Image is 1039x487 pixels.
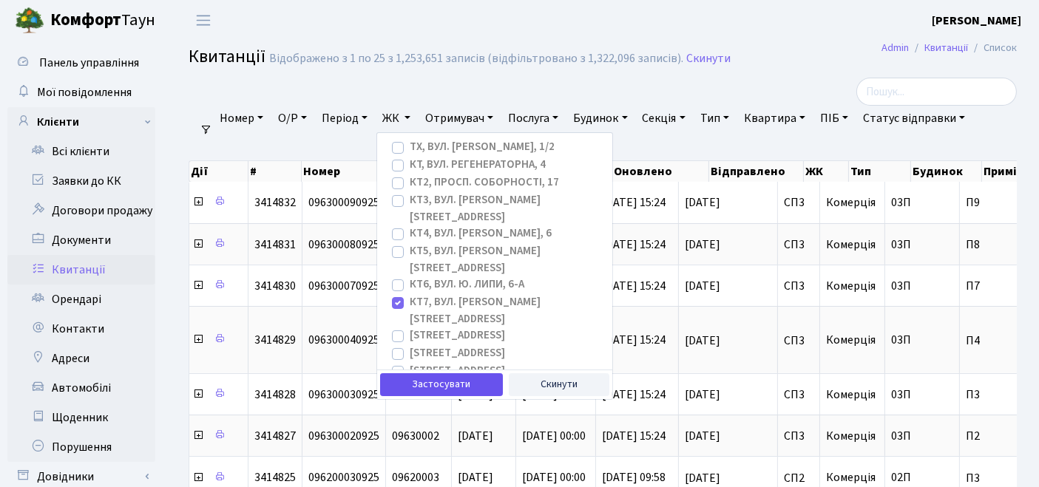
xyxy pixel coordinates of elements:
[376,106,416,131] a: ЖК
[254,236,296,253] span: 3414831
[826,470,876,486] span: Комерція
[685,239,771,251] span: [DATE]
[7,255,155,285] a: Квитанції
[254,428,296,444] span: 3414827
[856,78,1017,106] input: Пошук...
[784,197,813,208] span: СП3
[891,194,911,211] span: 03П
[50,8,121,32] b: Комфорт
[7,285,155,314] a: Орендарі
[612,161,709,182] th: Оновлено
[254,333,296,349] span: 3414829
[7,432,155,462] a: Порушення
[392,470,439,486] span: 09620003
[458,428,493,444] span: [DATE]
[522,470,586,486] span: [DATE] 00:00
[189,161,248,182] th: Дії
[410,363,505,380] label: [STREET_ADDRESS]
[410,276,524,293] label: КТ6, вул. Ю. Липи, 6-А
[814,106,854,131] a: ПІБ
[410,327,505,344] label: [STREET_ADDRESS]
[826,428,876,444] span: Комерція
[932,13,1021,29] b: [PERSON_NAME]
[602,470,666,486] span: [DATE] 09:58
[685,335,771,347] span: [DATE]
[968,40,1017,56] li: Список
[272,106,313,131] a: О/Р
[7,166,155,196] a: Заявки до КК
[602,194,666,211] span: [DATE] 15:24
[686,52,731,66] a: Скинути
[392,428,439,444] span: 09630002
[826,386,876,403] span: Комерція
[248,161,302,182] th: #
[891,470,911,486] span: 02П
[685,197,771,208] span: [DATE]
[567,106,633,131] a: Будинок
[308,236,379,253] span: 096300080925
[826,278,876,294] span: Комерція
[924,40,968,55] a: Квитанції
[685,280,771,292] span: [DATE]
[254,278,296,294] span: 3414830
[7,344,155,373] a: Адреси
[784,430,813,442] span: СП3
[891,428,911,444] span: 03П
[738,106,811,131] a: Квартира
[891,236,911,253] span: 03П
[857,106,971,131] a: Статус відправки
[522,428,586,444] span: [DATE] 00:00
[881,40,909,55] a: Admin
[419,106,499,131] a: Отримувач
[637,106,691,131] a: Секція
[39,55,139,71] span: Панель управління
[254,470,296,486] span: 3414825
[380,373,503,396] button: Застосувати
[410,243,600,276] label: КТ5, вул. [PERSON_NAME][STREET_ADDRESS]
[410,345,505,362] label: [STREET_ADDRESS]
[316,106,373,131] a: Період
[502,106,564,131] a: Послуга
[308,470,379,486] span: 096200030925
[685,389,771,401] span: [DATE]
[784,280,813,292] span: СП3
[932,12,1021,30] a: [PERSON_NAME]
[308,386,379,403] span: 096300030925
[7,314,155,344] a: Контакти
[804,161,849,182] th: ЖК
[15,6,44,35] img: logo.png
[7,137,155,166] a: Всі клієнти
[37,84,132,101] span: Мої повідомлення
[7,373,155,403] a: Автомобілі
[602,236,666,253] span: [DATE] 15:24
[826,333,876,349] span: Комерція
[308,194,379,211] span: 096300090925
[891,386,911,403] span: 03П
[685,472,771,484] span: [DATE]
[7,48,155,78] a: Панель управління
[826,194,876,211] span: Комерція
[891,278,911,294] span: 03П
[410,225,552,242] label: КТ4, вул. [PERSON_NAME], 6
[308,428,379,444] span: 096300020925
[410,192,600,225] label: КТ3, вул. [PERSON_NAME][STREET_ADDRESS]
[185,8,222,33] button: Переключити навігацію
[7,225,155,255] a: Документи
[302,161,385,182] th: Номер
[254,386,296,403] span: 3414828
[7,107,155,137] a: Клієнти
[859,33,1039,64] nav: breadcrumb
[784,239,813,251] span: СП3
[602,428,666,444] span: [DATE] 15:24
[308,333,379,349] span: 096300040925
[410,157,546,174] label: КТ, вул. Регенераторна, 4
[410,139,555,156] label: ТХ, вул. [PERSON_NAME], 1/2
[214,106,269,131] a: Номер
[784,389,813,401] span: СП3
[410,294,600,327] label: КТ7, вул. [PERSON_NAME][STREET_ADDRESS]
[410,174,559,191] label: КТ2, просп. Соборності, 17
[602,333,666,349] span: [DATE] 15:24
[911,161,982,182] th: Будинок
[784,335,813,347] span: СП3
[849,161,911,182] th: Тип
